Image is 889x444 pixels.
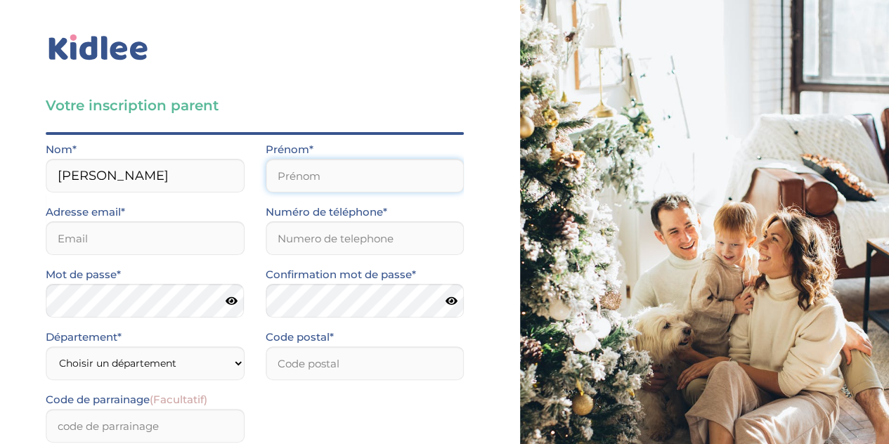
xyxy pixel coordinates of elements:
[266,159,465,192] input: Prénom
[266,141,313,159] label: Prénom*
[150,393,207,406] span: (Facultatif)
[46,328,122,346] label: Département*
[46,221,245,255] input: Email
[266,203,387,221] label: Numéro de téléphone*
[266,221,465,255] input: Numero de telephone
[46,32,151,64] img: logo_kidlee_bleu
[46,203,125,221] label: Adresse email*
[46,159,245,192] input: Nom
[266,346,465,380] input: Code postal
[266,328,334,346] label: Code postal*
[46,96,464,115] h3: Votre inscription parent
[46,391,207,409] label: Code de parrainage
[46,266,121,284] label: Mot de passe*
[46,409,245,443] input: code de parrainage
[266,266,416,284] label: Confirmation mot de passe*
